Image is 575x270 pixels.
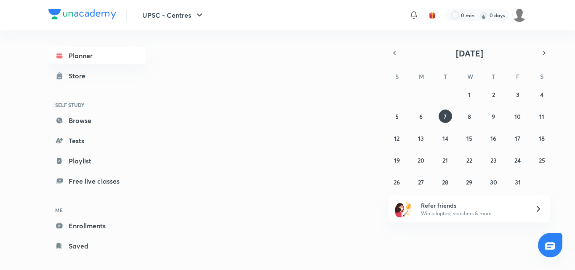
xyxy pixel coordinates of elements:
p: Win a laptop, vouchers & more [421,210,524,217]
abbr: October 24, 2025 [514,156,521,164]
abbr: October 25, 2025 [539,156,545,164]
abbr: October 17, 2025 [515,134,520,142]
button: October 21, 2025 [439,153,452,167]
button: October 24, 2025 [511,153,524,167]
abbr: October 23, 2025 [490,156,497,164]
a: Store [48,67,146,84]
button: October 3, 2025 [511,88,524,101]
abbr: October 4, 2025 [540,91,543,99]
h6: SELF STUDY [48,98,146,112]
button: October 11, 2025 [535,110,548,123]
abbr: October 29, 2025 [466,178,472,186]
div: Store [69,71,91,81]
button: [DATE] [400,47,538,59]
abbr: Thursday [492,72,495,80]
abbr: October 2, 2025 [492,91,495,99]
a: Enrollments [48,217,146,234]
button: October 4, 2025 [535,88,548,101]
img: streak [479,11,488,19]
abbr: October 11, 2025 [539,112,544,120]
abbr: October 19, 2025 [394,156,400,164]
a: Saved [48,238,146,254]
button: October 7, 2025 [439,110,452,123]
button: October 26, 2025 [390,175,404,189]
img: avatar [429,11,436,19]
abbr: Friday [516,72,519,80]
abbr: October 3, 2025 [516,91,519,99]
button: October 27, 2025 [414,175,428,189]
abbr: Monday [419,72,424,80]
button: October 12, 2025 [390,131,404,145]
button: October 16, 2025 [487,131,500,145]
abbr: October 21, 2025 [442,156,448,164]
a: Tests [48,132,146,149]
button: UPSC - Centres [137,7,210,24]
abbr: October 31, 2025 [515,178,521,186]
a: Planner [48,47,146,64]
abbr: October 6, 2025 [419,112,423,120]
abbr: October 10, 2025 [514,112,521,120]
abbr: October 1, 2025 [468,91,471,99]
abbr: October 30, 2025 [490,178,497,186]
button: October 9, 2025 [487,110,500,123]
img: Abhijeet Srivastav [512,8,527,22]
abbr: October 28, 2025 [442,178,448,186]
button: October 31, 2025 [511,175,524,189]
button: October 23, 2025 [487,153,500,167]
button: October 18, 2025 [535,131,548,145]
button: October 6, 2025 [414,110,428,123]
button: October 1, 2025 [463,88,476,101]
a: Company Logo [48,9,116,21]
img: referral [395,200,412,217]
abbr: October 16, 2025 [490,134,496,142]
button: October 29, 2025 [463,175,476,189]
abbr: October 13, 2025 [418,134,424,142]
button: October 19, 2025 [390,153,404,167]
a: Free live classes [48,173,146,190]
h6: ME [48,203,146,217]
abbr: October 12, 2025 [394,134,399,142]
button: October 30, 2025 [487,175,500,189]
abbr: Wednesday [467,72,473,80]
abbr: October 18, 2025 [539,134,545,142]
abbr: October 7, 2025 [444,112,447,120]
abbr: October 5, 2025 [395,112,399,120]
button: October 28, 2025 [439,175,452,189]
abbr: October 27, 2025 [418,178,424,186]
button: October 20, 2025 [414,153,428,167]
abbr: October 8, 2025 [468,112,471,120]
button: October 10, 2025 [511,110,524,123]
abbr: October 15, 2025 [466,134,472,142]
abbr: October 14, 2025 [442,134,448,142]
button: October 2, 2025 [487,88,500,101]
abbr: October 9, 2025 [492,112,495,120]
button: October 8, 2025 [463,110,476,123]
img: Company Logo [48,9,116,19]
button: October 13, 2025 [414,131,428,145]
a: Playlist [48,152,146,169]
abbr: Saturday [540,72,543,80]
button: October 17, 2025 [511,131,524,145]
abbr: October 26, 2025 [394,178,400,186]
h6: Refer friends [421,201,524,210]
button: October 14, 2025 [439,131,452,145]
abbr: October 22, 2025 [466,156,472,164]
abbr: October 20, 2025 [418,156,424,164]
button: October 22, 2025 [463,153,476,167]
button: October 25, 2025 [535,153,548,167]
a: Browse [48,112,146,129]
button: avatar [426,8,439,22]
abbr: Tuesday [444,72,447,80]
button: October 5, 2025 [390,110,404,123]
abbr: Sunday [395,72,399,80]
span: [DATE] [456,48,483,59]
button: October 15, 2025 [463,131,476,145]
